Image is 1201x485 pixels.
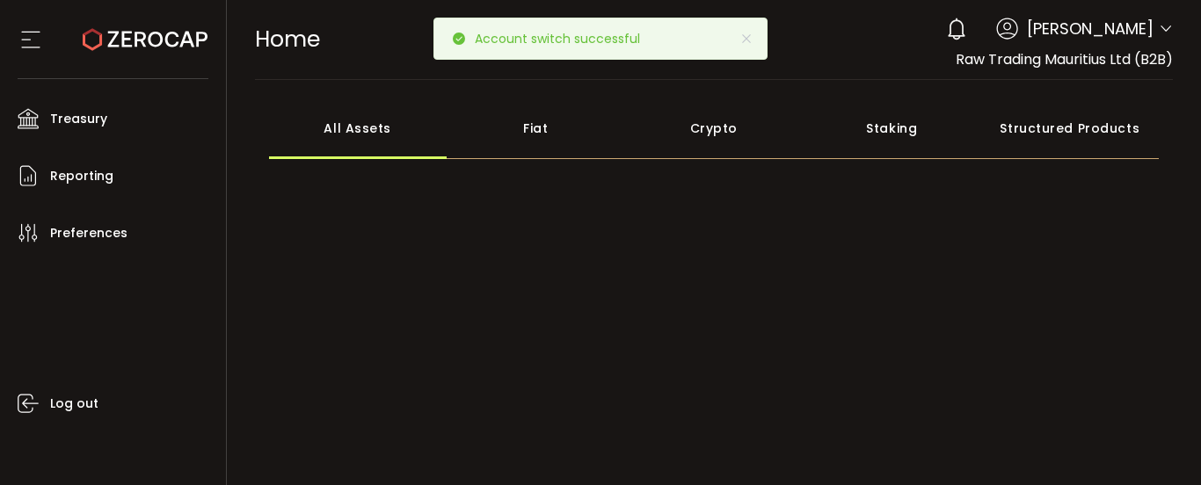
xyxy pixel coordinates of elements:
span: Home [255,24,320,54]
div: Staking [803,98,981,159]
span: Treasury [50,106,107,132]
div: Structured Products [981,98,1160,159]
span: Raw Trading Mauritius Ltd (B2B) [956,49,1173,69]
div: Crypto [625,98,804,159]
span: Preferences [50,221,127,246]
span: Reporting [50,163,113,189]
iframe: Chat Widget [996,295,1201,485]
p: Account switch successful [475,33,654,45]
div: All Assets [269,98,448,159]
span: Log out [50,391,98,416]
span: [PERSON_NAME] [1027,17,1154,40]
div: Fiat [447,98,625,159]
